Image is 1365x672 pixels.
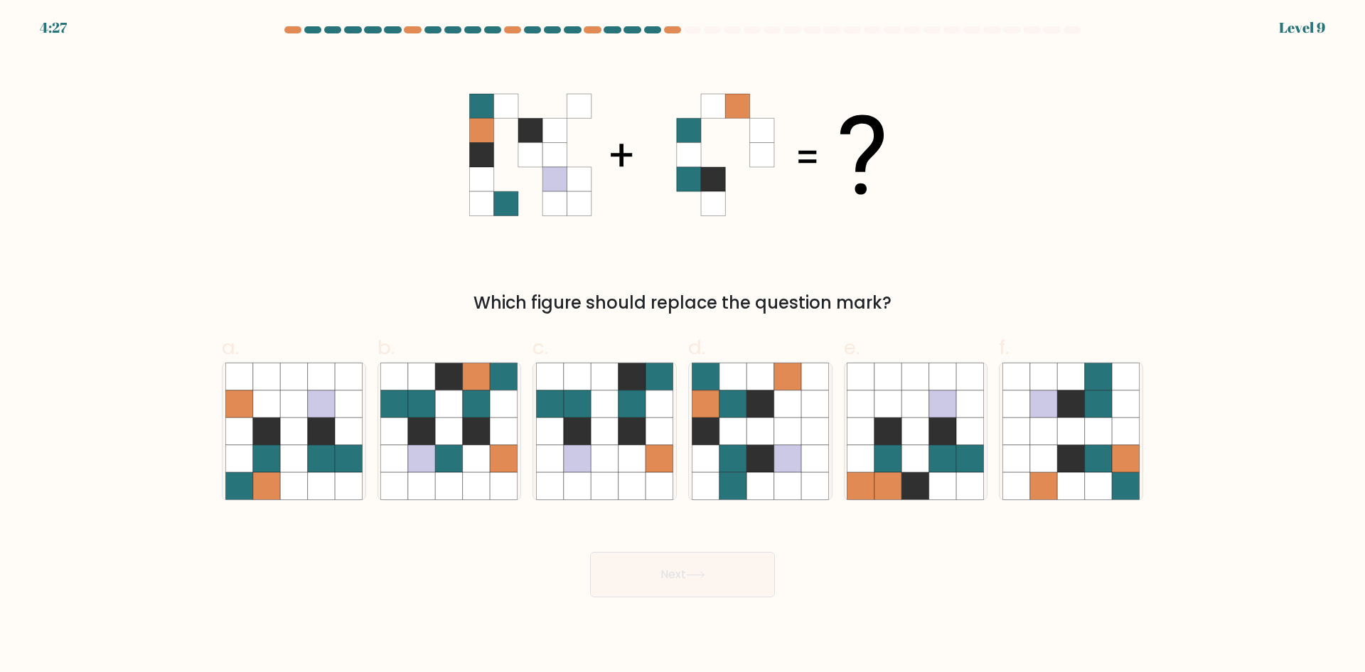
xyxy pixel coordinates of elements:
[532,334,548,361] span: c.
[1279,17,1325,38] div: Level 9
[40,17,67,38] div: 4:27
[999,334,1009,361] span: f.
[222,334,239,361] span: a.
[378,334,395,361] span: b.
[844,334,860,361] span: e.
[230,290,1135,316] div: Which figure should replace the question mark?
[590,552,775,597] button: Next
[688,334,705,361] span: d.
